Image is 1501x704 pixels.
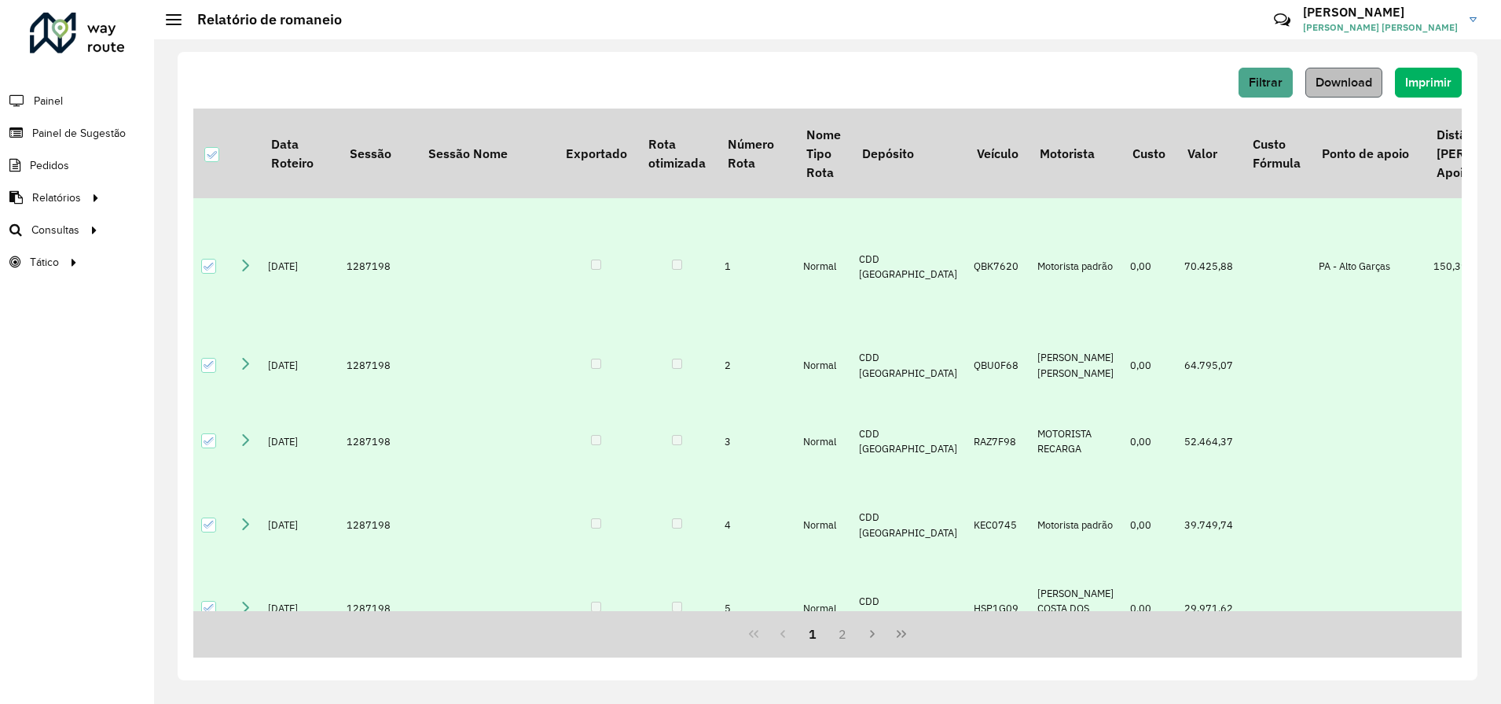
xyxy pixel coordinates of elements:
[260,335,339,396] td: [DATE]
[1122,487,1176,563] td: 0,00
[851,396,966,487] td: CDD [GEOGRAPHIC_DATA]
[1265,3,1299,37] a: Contato Rápido
[851,198,966,335] td: CDD [GEOGRAPHIC_DATA]
[795,109,851,198] th: Nome Tipo Rota
[339,335,417,396] td: 1287198
[339,198,417,335] td: 1287198
[260,109,339,198] th: Data Roteiro
[339,487,417,563] td: 1287198
[32,125,126,142] span: Painel de Sugestão
[1311,198,1426,335] td: PA - Alto Garças
[717,487,795,563] td: 4
[1176,396,1242,487] td: 52.464,37
[966,396,1029,487] td: RAZ7F98
[828,619,857,649] button: 2
[798,619,828,649] button: 1
[851,109,966,198] th: Depósito
[1029,487,1122,563] td: Motorista padrão
[717,109,795,198] th: Número Rota
[795,487,851,563] td: Normal
[32,190,81,206] span: Relatórios
[260,487,339,563] td: [DATE]
[1122,563,1176,654] td: 0,00
[260,396,339,487] td: [DATE]
[31,222,79,238] span: Consultas
[1176,109,1242,198] th: Valor
[1395,68,1462,98] button: Imprimir
[851,563,966,654] td: CDD [GEOGRAPHIC_DATA]
[966,335,1029,396] td: QBU0F68
[966,563,1029,654] td: HSP1G09
[1029,198,1122,335] td: Motorista padrão
[1176,563,1242,654] td: 29.971,62
[795,335,851,396] td: Normal
[1176,198,1242,335] td: 70.425,88
[1316,76,1372,89] span: Download
[555,109,637,198] th: Exportado
[795,198,851,335] td: Normal
[1311,109,1426,198] th: Ponto de apoio
[1249,76,1283,89] span: Filtrar
[1242,109,1311,198] th: Custo Fórmula
[1029,396,1122,487] td: MOTORISTA RECARGA
[717,198,795,335] td: 1
[795,563,851,654] td: Normal
[30,254,59,271] span: Tático
[717,396,795,487] td: 3
[1122,396,1176,487] td: 0,00
[1303,5,1458,20] h3: [PERSON_NAME]
[339,396,417,487] td: 1287198
[1122,109,1176,198] th: Custo
[851,487,966,563] td: CDD [GEOGRAPHIC_DATA]
[1405,76,1451,89] span: Imprimir
[1305,68,1382,98] button: Download
[637,109,716,198] th: Rota otimizada
[260,563,339,654] td: [DATE]
[1239,68,1293,98] button: Filtrar
[1029,335,1122,396] td: [PERSON_NAME] [PERSON_NAME]
[1176,487,1242,563] td: 39.749,74
[1122,198,1176,335] td: 0,00
[717,335,795,396] td: 2
[1029,563,1122,654] td: [PERSON_NAME] COSTA DOS [PERSON_NAME]
[339,109,417,198] th: Sessão
[795,396,851,487] td: Normal
[1029,109,1122,198] th: Motorista
[857,619,887,649] button: Next Page
[417,109,555,198] th: Sessão Nome
[30,157,69,174] span: Pedidos
[182,11,342,28] h2: Relatório de romaneio
[966,198,1029,335] td: QBK7620
[339,563,417,654] td: 1287198
[1122,335,1176,396] td: 0,00
[851,335,966,396] td: CDD [GEOGRAPHIC_DATA]
[717,563,795,654] td: 5
[1176,335,1242,396] td: 64.795,07
[966,109,1029,198] th: Veículo
[886,619,916,649] button: Last Page
[1303,20,1458,35] span: [PERSON_NAME] [PERSON_NAME]
[966,487,1029,563] td: KEC0745
[260,198,339,335] td: [DATE]
[34,93,63,109] span: Painel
